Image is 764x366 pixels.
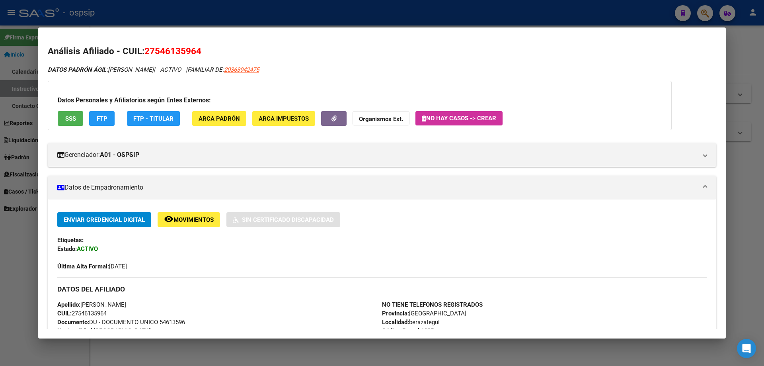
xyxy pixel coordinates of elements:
strong: A01 - OSPSIP [100,150,139,160]
strong: Provincia: [382,310,409,317]
strong: Localidad: [382,319,409,326]
button: Organismos Ext. [353,111,409,126]
span: [GEOGRAPHIC_DATA] [382,310,466,317]
h3: DATOS DEL AFILIADO [57,285,707,294]
span: 27546135964 [144,46,201,56]
i: | ACTIVO | [48,66,259,73]
span: FTP - Titular [133,115,173,122]
span: ARCA Impuestos [259,115,309,122]
span: [PERSON_NAME] [57,301,126,308]
span: Movimientos [173,216,214,223]
span: [GEOGRAPHIC_DATA] [57,327,151,335]
strong: CUIL: [57,310,72,317]
span: 27546135964 [57,310,107,317]
span: [PERSON_NAME] [48,66,154,73]
button: Enviar Credencial Digital [57,212,151,227]
strong: Estado: [57,245,77,252]
span: SSS [65,115,76,122]
div: Open Intercom Messenger [737,339,756,358]
span: berazategui [382,319,440,326]
button: FTP [89,111,115,126]
span: DU - DOCUMENTO UNICO 54613596 [57,319,185,326]
h3: Datos Personales y Afiliatorios según Entes Externos: [58,96,662,105]
mat-expansion-panel-header: Datos de Empadronamiento [48,176,716,200]
button: Sin Certificado Discapacidad [226,212,340,227]
span: FTP [97,115,107,122]
strong: Nacionalidad: [57,327,94,335]
strong: NO TIENE TELEFONOS REGISTRADOS [382,301,483,308]
span: No hay casos -> Crear [422,115,496,122]
span: ARCA Padrón [199,115,240,122]
span: 1885 [382,327,434,335]
span: Enviar Credencial Digital [64,216,145,223]
strong: DATOS PADRÓN ÁGIL: [48,66,108,73]
span: FAMILIAR DE: [187,66,259,73]
mat-panel-title: Gerenciador: [57,150,697,160]
strong: Código Postal: [382,327,421,335]
mat-expansion-panel-header: Gerenciador:A01 - OSPSIP [48,143,716,167]
span: Sin Certificado Discapacidad [242,216,334,223]
strong: Etiquetas: [57,237,84,244]
button: SSS [58,111,83,126]
mat-panel-title: Datos de Empadronamiento [57,183,697,192]
span: 20363942475 [224,66,259,73]
strong: Última Alta Formal: [57,263,109,270]
span: [DATE] [57,263,127,270]
strong: Organismos Ext. [359,115,403,123]
button: ARCA Padrón [192,111,246,126]
strong: ACTIVO [77,245,98,252]
strong: Apellido: [57,301,80,308]
button: Movimientos [158,212,220,227]
button: ARCA Impuestos [252,111,315,126]
h2: Análisis Afiliado - CUIL: [48,45,716,58]
button: No hay casos -> Crear [415,111,503,125]
strong: Documento: [57,319,89,326]
button: FTP - Titular [127,111,180,126]
mat-icon: remove_red_eye [164,214,173,224]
